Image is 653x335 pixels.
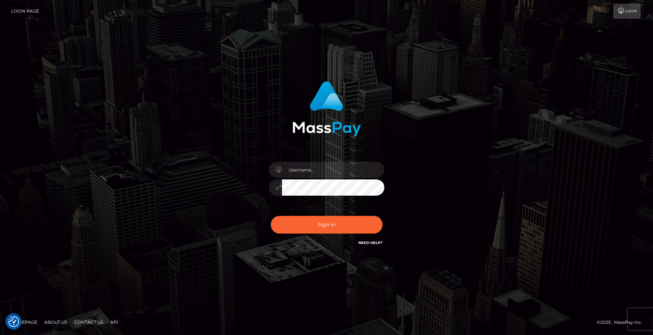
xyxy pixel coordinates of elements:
[8,317,40,328] a: Homepage
[71,317,106,328] a: Contact Us
[11,4,39,19] a: Login Page
[613,4,641,19] a: Login
[41,317,70,328] a: About Us
[282,162,384,178] input: Username...
[597,318,648,326] div: © 2025 , MassPay Inc.
[107,317,121,328] a: API
[292,81,361,136] img: MassPay Login
[358,240,383,245] a: Need Help?
[271,216,383,234] button: Sign in
[8,316,19,327] button: Consent Preferences
[8,316,19,327] img: Revisit consent button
